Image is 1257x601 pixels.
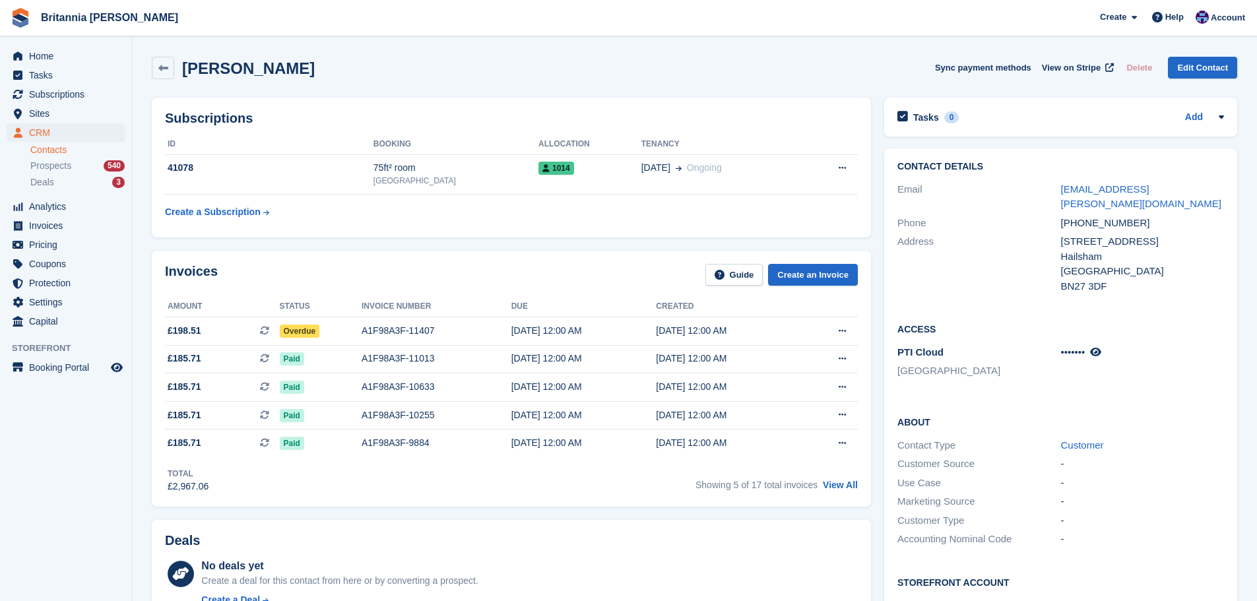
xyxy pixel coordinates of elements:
h2: Access [897,322,1224,335]
div: 0 [944,111,959,123]
div: 41078 [165,161,373,175]
span: Paid [280,352,304,365]
span: [DATE] [641,161,670,175]
div: [DATE] 12:00 AM [656,352,801,365]
div: £2,967.06 [168,480,209,493]
div: [DATE] 12:00 AM [511,436,657,450]
span: Account [1211,11,1245,24]
h2: Contact Details [897,162,1224,172]
a: menu [7,66,125,84]
span: Create [1100,11,1126,24]
a: Britannia [PERSON_NAME] [36,7,183,28]
span: Showing 5 of 17 total invoices [695,480,818,490]
span: Analytics [29,197,108,216]
a: menu [7,358,125,377]
div: A1F98A3F-11013 [362,352,511,365]
th: Tenancy [641,134,802,155]
a: Create an Invoice [768,264,858,286]
div: Phone [897,216,1060,231]
h2: Invoices [165,264,218,286]
h2: Tasks [913,111,939,123]
a: menu [7,293,125,311]
span: 1014 [538,162,574,175]
span: £185.71 [168,408,201,422]
div: [DATE] 12:00 AM [656,436,801,450]
span: Paid [280,437,304,450]
div: Use Case [897,476,1060,491]
a: Edit Contact [1168,57,1237,79]
div: [GEOGRAPHIC_DATA] [373,175,538,187]
div: A1F98A3F-10255 [362,408,511,422]
h2: Storefront Account [897,575,1224,588]
div: Address [897,234,1060,294]
th: Allocation [538,134,641,155]
div: - [1061,476,1224,491]
span: Prospects [30,160,71,172]
span: View on Stripe [1042,61,1101,75]
th: Status [280,296,362,317]
a: Customer [1061,439,1104,451]
span: Paid [280,381,304,394]
div: Customer Type [897,513,1060,528]
div: BN27 3DF [1061,279,1224,294]
h2: [PERSON_NAME] [182,59,315,77]
h2: Subscriptions [165,111,858,126]
div: [DATE] 12:00 AM [511,408,657,422]
a: menu [7,236,125,254]
img: stora-icon-8386f47178a22dfd0bd8f6a31ec36ba5ce8667c1dd55bd0f319d3a0aa187defe.svg [11,8,30,28]
div: Create a deal for this contact from here or by converting a prospect. [201,574,478,588]
div: A1F98A3F-11407 [362,324,511,338]
a: Add [1185,110,1203,125]
div: [GEOGRAPHIC_DATA] [1061,264,1224,279]
a: View on Stripe [1037,57,1116,79]
div: [DATE] 12:00 AM [656,380,801,394]
span: Home [29,47,108,65]
a: Create a Subscription [165,200,269,224]
div: - [1061,457,1224,472]
span: Settings [29,293,108,311]
th: Created [656,296,801,317]
span: Tasks [29,66,108,84]
span: £185.71 [168,380,201,394]
a: Contacts [30,144,125,156]
a: [EMAIL_ADDRESS][PERSON_NAME][DOMAIN_NAME] [1061,183,1221,210]
span: £185.71 [168,436,201,450]
div: 75ft² room [373,161,538,175]
a: menu [7,123,125,142]
a: menu [7,85,125,104]
span: Sites [29,104,108,123]
div: Create a Subscription [165,205,261,219]
div: - [1061,513,1224,528]
th: Due [511,296,657,317]
div: [PHONE_NUMBER] [1061,216,1224,231]
th: ID [165,134,373,155]
span: Storefront [12,342,131,355]
div: Customer Source [897,457,1060,472]
th: Booking [373,134,538,155]
button: Sync payment methods [935,57,1031,79]
a: Deals 3 [30,175,125,189]
h2: Deals [165,533,200,548]
div: [STREET_ADDRESS] [1061,234,1224,249]
span: Protection [29,274,108,292]
span: Overdue [280,325,320,338]
span: £198.51 [168,324,201,338]
div: [DATE] 12:00 AM [511,324,657,338]
div: [DATE] 12:00 AM [656,408,801,422]
a: Preview store [109,360,125,375]
div: Marketing Source [897,494,1060,509]
a: Guide [705,264,763,286]
div: [DATE] 12:00 AM [511,352,657,365]
span: Booking Portal [29,358,108,377]
span: Pricing [29,236,108,254]
div: Hailsham [1061,249,1224,265]
div: [DATE] 12:00 AM [511,380,657,394]
div: 540 [104,160,125,172]
div: A1F98A3F-10633 [362,380,511,394]
span: PTI Cloud [897,346,944,358]
a: menu [7,312,125,331]
a: menu [7,104,125,123]
span: Capital [29,312,108,331]
div: [DATE] 12:00 AM [656,324,801,338]
div: - [1061,532,1224,547]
